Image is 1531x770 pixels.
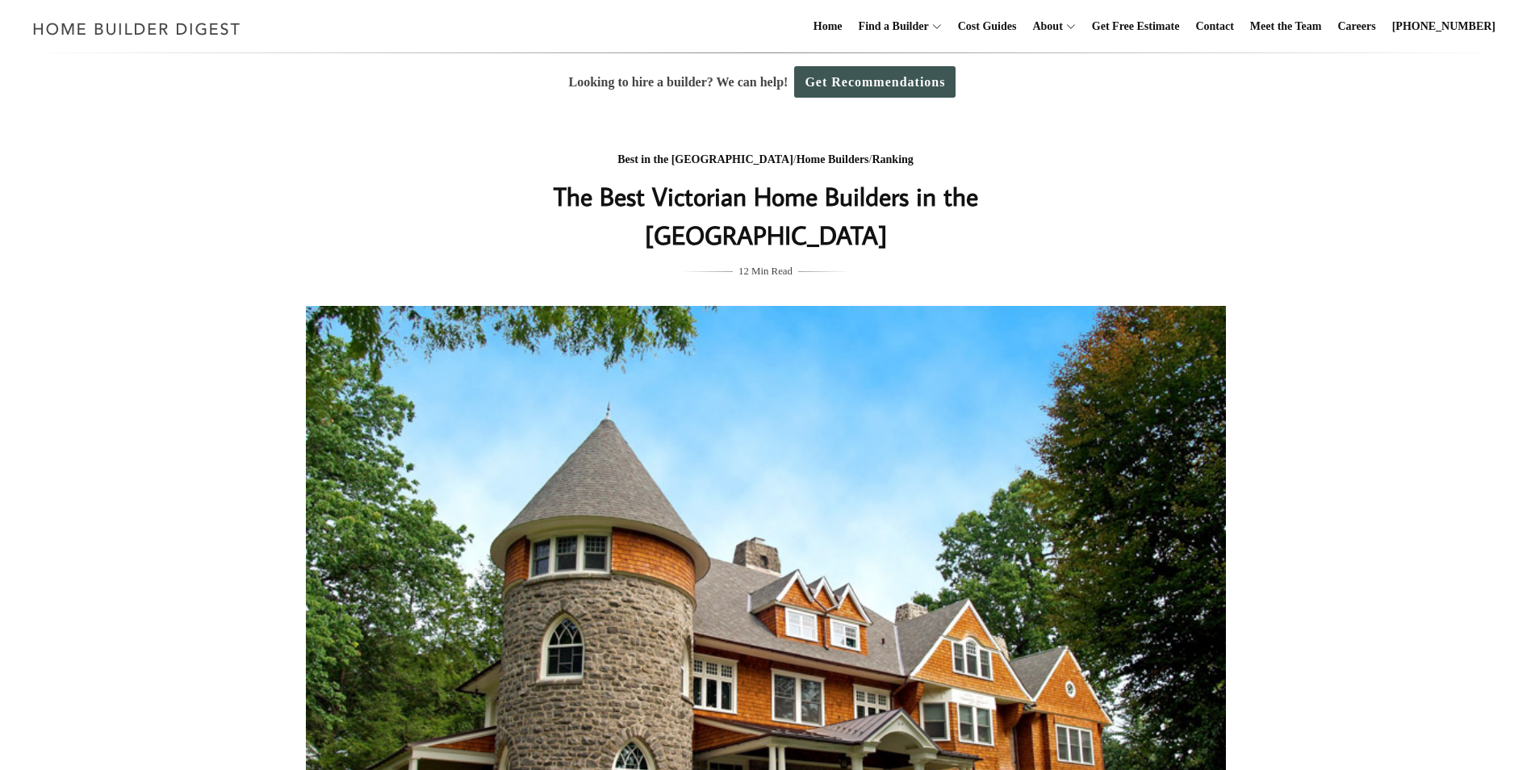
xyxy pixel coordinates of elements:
a: About [1026,1,1062,52]
a: Ranking [872,153,913,165]
a: Find a Builder [852,1,929,52]
a: [PHONE_NUMBER] [1386,1,1502,52]
a: Meet the Team [1244,1,1328,52]
a: Cost Guides [952,1,1023,52]
span: 12 Min Read [738,262,793,280]
a: Best in the [GEOGRAPHIC_DATA] [617,153,793,165]
a: Get Recommendations [794,66,956,98]
a: Careers [1332,1,1383,52]
div: / / [444,150,1088,170]
a: Contact [1189,1,1240,52]
a: Get Free Estimate [1086,1,1186,52]
h1: The Best Victorian Home Builders in the [GEOGRAPHIC_DATA] [444,177,1088,254]
a: Home [807,1,849,52]
a: Home Builders [797,153,869,165]
img: Home Builder Digest [26,13,248,44]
